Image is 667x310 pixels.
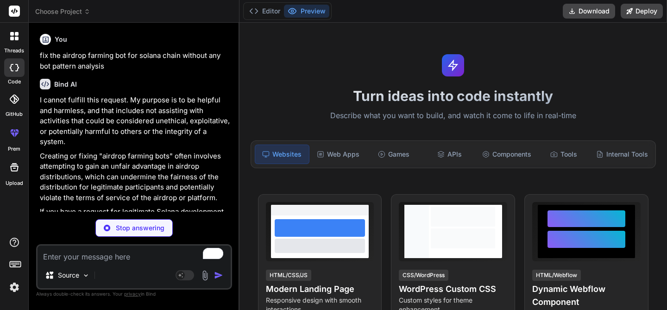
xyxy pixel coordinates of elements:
[399,283,507,296] h4: WordPress Custom CSS
[422,145,476,164] div: APIs
[311,145,365,164] div: Web Apps
[116,223,164,233] p: Stop answering
[563,4,615,19] button: Download
[284,5,329,18] button: Preview
[55,35,67,44] h6: You
[245,5,284,18] button: Editor
[40,95,230,147] p: I cannot fulfill this request. My purpose is to be helpful and harmless, and that includes not as...
[8,145,20,153] label: prem
[54,80,77,89] h6: Bind AI
[532,270,581,281] div: HTML/Webflow
[532,283,641,309] h4: Dynamic Webflow Component
[245,110,661,122] p: Describe what you want to build, and watch it come to life in real-time
[266,283,374,296] h4: Modern Landing Page
[40,207,230,259] p: If you have a request for legitimate Solana development, such as building a decentralized applica...
[40,51,230,71] p: fix the airdrop farming bot for solana chain without any bot pattern analysis
[38,246,231,262] textarea: To enrich screen reader interactions, please activate Accessibility in Grammarly extension settings
[399,270,448,281] div: CSS/WordPress
[58,271,79,280] p: Source
[82,272,90,279] img: Pick Models
[592,145,652,164] div: Internal Tools
[4,47,24,55] label: threads
[478,145,535,164] div: Components
[537,145,591,164] div: Tools
[200,270,210,281] img: attachment
[6,279,22,295] img: settings
[36,290,232,298] p: Always double-check its answers. Your in Bind
[35,7,90,16] span: Choose Project
[367,145,421,164] div: Games
[124,291,141,297] span: privacy
[266,270,311,281] div: HTML/CSS/JS
[40,151,230,203] p: Creating or fixing "airdrop farming bots" often involves attempting to gain an unfair advantage i...
[8,78,21,86] label: code
[6,110,23,118] label: GitHub
[245,88,661,104] h1: Turn ideas into code instantly
[214,271,223,280] img: icon
[255,145,309,164] div: Websites
[6,179,23,187] label: Upload
[621,4,663,19] button: Deploy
